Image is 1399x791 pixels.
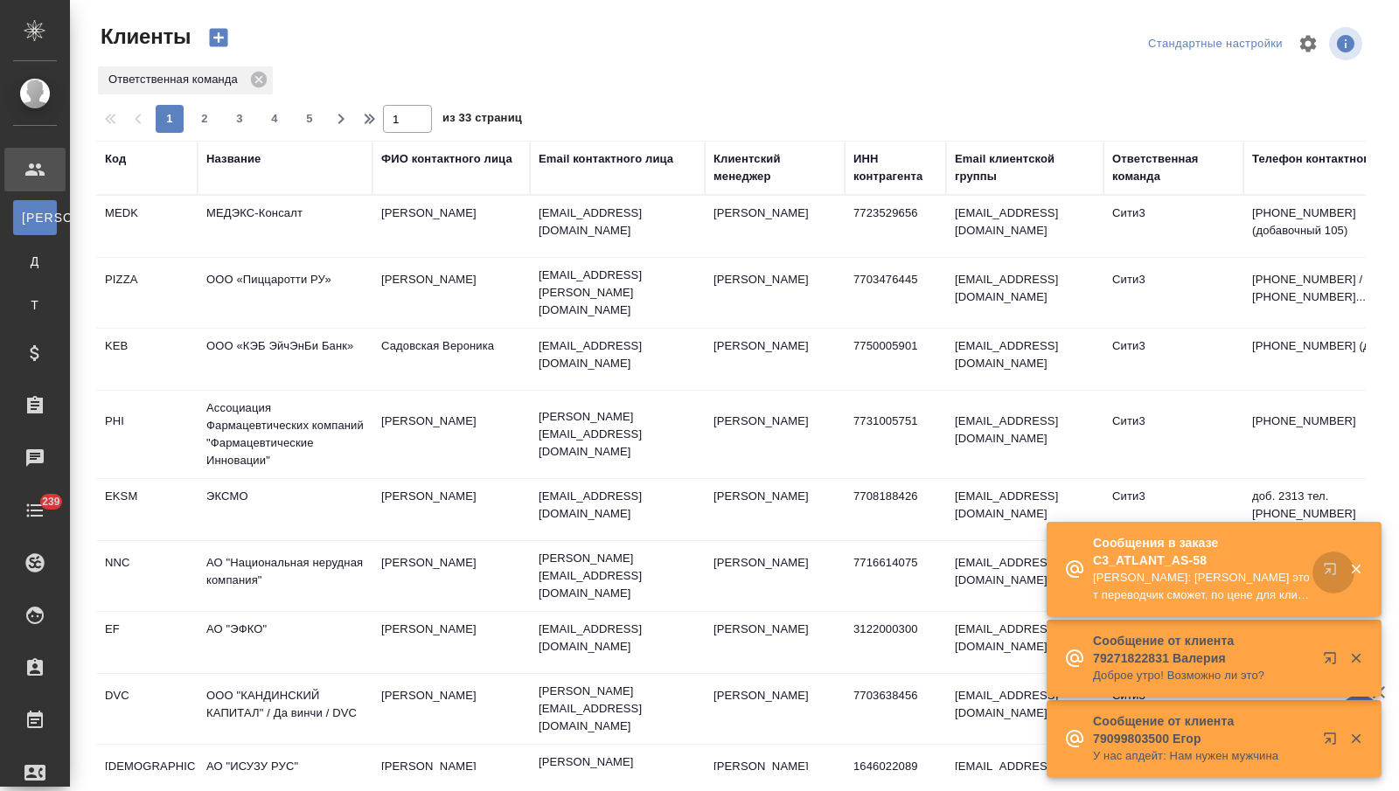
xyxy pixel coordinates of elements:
[442,108,522,133] span: из 33 страниц
[22,253,48,270] span: Д
[198,678,372,739] td: ООО "КАНДИНСКИЙ КАПИТАЛ" / Да винчи / DVC
[226,105,254,133] button: 3
[845,404,946,465] td: 7731005751
[296,110,324,128] span: 5
[296,105,324,133] button: 5
[1103,196,1243,257] td: Сити3
[1287,23,1329,65] span: Настроить таблицу
[539,267,696,319] p: [EMAIL_ADDRESS][PERSON_NAME][DOMAIN_NAME]
[705,678,845,739] td: [PERSON_NAME]
[191,105,219,133] button: 2
[96,479,198,540] td: EKSM
[372,329,530,390] td: Садовская Вероника
[206,150,261,168] div: Название
[1093,747,1312,765] p: У нас апдейт: Нам нужен мужчина
[1312,641,1354,683] button: Открыть в новой вкладке
[1338,561,1374,577] button: Закрыть
[1103,479,1243,540] td: Сити3
[705,612,845,673] td: [PERSON_NAME]
[198,262,372,323] td: ООО «Пиццаротти РУ»
[372,678,530,739] td: [PERSON_NAME]
[845,196,946,257] td: 7723529656
[1338,650,1374,666] button: Закрыть
[1093,667,1312,684] p: Доброе утро! Возможно ли это?
[198,391,372,478] td: Ассоциация Фармацевтических компаний "Фармацевтические Инновации"
[98,66,273,94] div: Ответственная команда
[705,262,845,323] td: [PERSON_NAME]
[955,150,1095,185] div: Email клиентской группы
[372,196,530,257] td: [PERSON_NAME]
[226,110,254,128] span: 3
[705,329,845,390] td: [PERSON_NAME]
[372,404,530,465] td: [PERSON_NAME]
[96,545,198,607] td: NNC
[845,545,946,607] td: 7716614075
[539,205,696,239] p: [EMAIL_ADDRESS][DOMAIN_NAME]
[1112,150,1235,185] div: Ответственная команда
[108,71,244,88] p: Ответственная команда
[845,262,946,323] td: 7703476445
[705,196,845,257] td: [PERSON_NAME]
[372,545,530,607] td: [PERSON_NAME]
[705,545,845,607] td: [PERSON_NAME]
[1103,329,1243,390] td: Сити3
[198,329,372,390] td: ООО «КЭБ ЭйчЭнБи Банк»
[372,612,530,673] td: [PERSON_NAME]
[1329,27,1366,60] span: Посмотреть информацию
[22,296,48,314] span: Т
[198,545,372,607] td: АО "Национальная нерудная компания"
[1312,552,1354,593] button: Открыть в новой вкладке
[372,479,530,540] td: [PERSON_NAME]
[105,150,126,168] div: Код
[1312,721,1354,763] button: Открыть в новой вкладке
[13,200,57,235] a: [PERSON_NAME]
[31,493,71,510] span: 239
[13,244,57,279] a: Д
[381,150,512,168] div: ФИО контактного лица
[4,489,66,532] a: 239
[261,105,289,133] button: 4
[539,550,696,602] p: [PERSON_NAME][EMAIL_ADDRESS][DOMAIN_NAME]
[539,488,696,523] p: [EMAIL_ADDRESS][DOMAIN_NAME]
[198,612,372,673] td: АО "ЭФКО"
[845,479,946,540] td: 7708188426
[1103,404,1243,465] td: Сити3
[198,23,240,52] button: Создать
[96,612,198,673] td: EF
[946,262,1103,323] td: [EMAIL_ADDRESS][DOMAIN_NAME]
[946,196,1103,257] td: [EMAIL_ADDRESS][DOMAIN_NAME]
[705,479,845,540] td: [PERSON_NAME]
[539,408,696,461] p: [PERSON_NAME][EMAIL_ADDRESS][DOMAIN_NAME]
[96,678,198,739] td: DVC
[198,196,372,257] td: МЕДЭКС-Консалт
[198,479,372,540] td: ЭКСМО
[22,209,48,226] span: [PERSON_NAME]
[1093,534,1312,569] p: Сообщения в заказе C3_ATLANT_AS-58
[1338,731,1374,746] button: Закрыть
[539,621,696,656] p: [EMAIL_ADDRESS][DOMAIN_NAME]
[1103,262,1243,323] td: Сити3
[946,678,1103,739] td: [EMAIL_ADDRESS][DOMAIN_NAME]
[946,545,1103,607] td: [EMAIL_ADDRESS][DOMAIN_NAME]
[96,329,198,390] td: KEB
[191,110,219,128] span: 2
[13,288,57,323] a: Т
[96,262,198,323] td: PIZZA
[946,404,1103,465] td: [EMAIL_ADDRESS][DOMAIN_NAME]
[845,678,946,739] td: 7703638456
[705,404,845,465] td: [PERSON_NAME]
[946,329,1103,390] td: [EMAIL_ADDRESS][DOMAIN_NAME]
[946,612,1103,673] td: [EMAIL_ADDRESS][DOMAIN_NAME]
[372,262,530,323] td: [PERSON_NAME]
[853,150,937,185] div: ИНН контрагента
[1144,31,1287,58] div: split button
[539,337,696,372] p: [EMAIL_ADDRESS][DOMAIN_NAME]
[96,23,191,51] span: Клиенты
[539,683,696,735] p: [PERSON_NAME][EMAIL_ADDRESS][DOMAIN_NAME]
[261,110,289,128] span: 4
[845,612,946,673] td: 3122000300
[946,479,1103,540] td: [EMAIL_ADDRESS][DOMAIN_NAME]
[539,150,673,168] div: Email контактного лица
[713,150,836,185] div: Клиентский менеджер
[1093,632,1312,667] p: Сообщение от клиента 79271822831 Валерия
